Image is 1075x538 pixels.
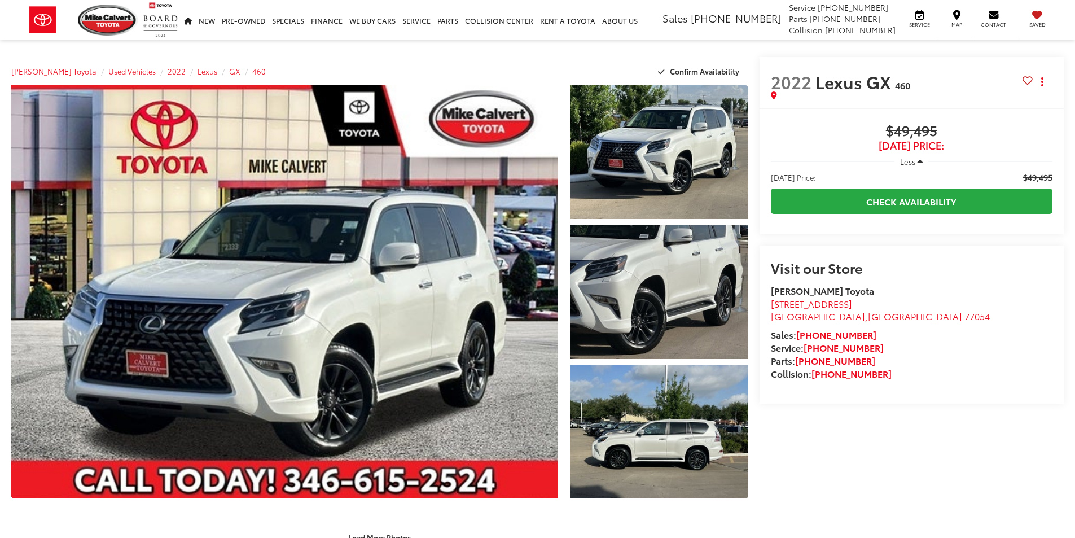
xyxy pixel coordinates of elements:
span: $49,495 [1023,172,1052,183]
button: Actions [1033,72,1052,91]
img: 2022 Lexus GX 460 [568,364,749,500]
img: 2022 Lexus GX 460 [568,84,749,220]
button: Confirm Availability [652,62,748,81]
span: Map [944,21,969,28]
span: Less [900,156,915,167]
span: Lexus GX [815,69,895,94]
strong: [PERSON_NAME] Toyota [771,284,874,297]
button: Less [894,151,928,172]
img: Mike Calvert Toyota [78,5,138,36]
strong: Service: [771,341,884,354]
img: 2022 Lexus GX 460 [568,224,749,360]
a: 2022 [168,66,186,76]
span: dropdown dots [1041,77,1043,86]
a: [PERSON_NAME] Toyota [11,66,96,76]
h2: Visit our Store [771,260,1052,275]
a: Expand Photo 0 [11,85,558,498]
span: [PHONE_NUMBER] [825,24,896,36]
a: [PHONE_NUMBER] [796,328,876,341]
span: Sales [662,11,688,25]
a: Lexus [198,66,217,76]
a: Expand Photo 1 [570,85,748,219]
a: [PHONE_NUMBER] [804,341,884,354]
span: Confirm Availability [670,66,739,76]
strong: Sales: [771,328,876,341]
span: Contact [981,21,1006,28]
strong: Parts: [771,354,875,367]
span: 460 [895,78,910,91]
span: [GEOGRAPHIC_DATA] [868,309,962,322]
a: Check Availability [771,189,1052,214]
span: Collision [789,24,823,36]
span: [PHONE_NUMBER] [810,13,880,24]
a: Expand Photo 2 [570,225,748,359]
a: 460 [252,66,266,76]
span: 77054 [964,309,990,322]
a: GX [229,66,240,76]
span: $49,495 [771,123,1052,140]
strong: Collision: [771,367,892,380]
span: , [771,309,990,322]
a: [PHONE_NUMBER] [811,367,892,380]
span: Parts [789,13,808,24]
span: [PHONE_NUMBER] [818,2,888,13]
span: [DATE] Price: [771,172,816,183]
a: [PHONE_NUMBER] [795,354,875,367]
img: 2022 Lexus GX 460 [6,83,563,501]
span: [STREET_ADDRESS] [771,297,852,310]
span: [DATE] Price: [771,140,1052,151]
span: Service [907,21,932,28]
a: [STREET_ADDRESS] [GEOGRAPHIC_DATA],[GEOGRAPHIC_DATA] 77054 [771,297,990,323]
a: Used Vehicles [108,66,156,76]
a: Expand Photo 3 [570,365,748,499]
span: Service [789,2,815,13]
span: [PHONE_NUMBER] [691,11,781,25]
span: Saved [1025,21,1050,28]
span: 2022 [771,69,811,94]
span: [GEOGRAPHIC_DATA] [771,309,865,322]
